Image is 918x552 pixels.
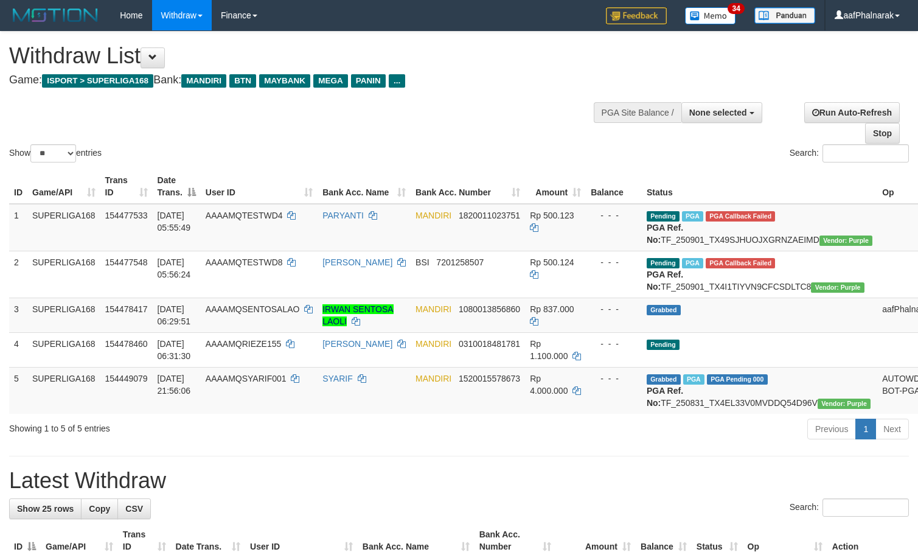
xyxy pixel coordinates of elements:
[9,44,600,68] h1: Withdraw List
[105,374,148,383] span: 154449079
[459,304,520,314] span: Copy 1080013856860 to clipboard
[530,211,574,220] span: Rp 500.123
[647,386,683,408] b: PGA Ref. No:
[411,169,525,204] th: Bank Acc. Number: activate to sort column ascending
[436,257,484,267] span: Copy 7201258507 to clipboard
[642,251,877,298] td: TF_250901_TX4I1TIYVN9CFCSDLTC8
[318,169,411,204] th: Bank Acc. Name: activate to sort column ascending
[181,74,226,88] span: MANDIRI
[707,374,768,385] span: PGA Pending
[647,211,680,222] span: Pending
[416,257,429,267] span: BSI
[685,7,736,24] img: Button%20Memo.svg
[865,123,900,144] a: Stop
[105,211,148,220] span: 154477533
[647,258,680,268] span: Pending
[322,339,392,349] a: [PERSON_NAME]
[27,169,100,204] th: Game/API: activate to sort column ascending
[206,304,300,314] span: AAAAMQSENTOSALAO
[17,504,74,514] span: Show 25 rows
[322,374,353,383] a: SYARIF
[206,374,287,383] span: AAAAMQSYARIF001
[642,204,877,251] td: TF_250901_TX49SJHUOJXGRNZAEIMD
[9,367,27,414] td: 5
[647,305,681,315] span: Grabbed
[682,258,703,268] span: Marked by aafmaleo
[125,504,143,514] span: CSV
[647,374,681,385] span: Grabbed
[459,339,520,349] span: Copy 0310018481781 to clipboard
[9,6,102,24] img: MOTION_logo.png
[9,298,27,332] td: 3
[594,102,681,123] div: PGA Site Balance /
[42,74,153,88] span: ISPORT > SUPERLIGA168
[9,498,82,519] a: Show 25 rows
[807,419,856,439] a: Previous
[322,304,393,326] a: IRWAN SENTOSA LAOLI
[647,270,683,292] b: PGA Ref. No:
[642,169,877,204] th: Status
[790,498,909,517] label: Search:
[158,339,191,361] span: [DATE] 06:31:30
[27,204,100,251] td: SUPERLIGA168
[27,298,100,332] td: SUPERLIGA168
[105,339,148,349] span: 154478460
[591,372,637,385] div: - - -
[9,251,27,298] td: 2
[105,304,148,314] span: 154478417
[201,169,318,204] th: User ID: activate to sort column ascending
[105,257,148,267] span: 154477548
[818,399,871,409] span: Vendor URL: https://trx4.1velocity.biz
[416,211,451,220] span: MANDIRI
[158,304,191,326] span: [DATE] 06:29:51
[591,338,637,350] div: - - -
[689,108,747,117] span: None selected
[259,74,310,88] span: MAYBANK
[9,469,909,493] h1: Latest Withdraw
[754,7,815,24] img: panduan.png
[875,419,909,439] a: Next
[9,169,27,204] th: ID
[389,74,405,88] span: ...
[804,102,900,123] a: Run Auto-Refresh
[811,282,864,293] span: Vendor URL: https://trx4.1velocity.biz
[117,498,151,519] a: CSV
[30,144,76,162] select: Showentries
[9,144,102,162] label: Show entries
[9,74,600,86] h4: Game: Bank:
[819,236,872,246] span: Vendor URL: https://trx4.1velocity.biz
[9,417,374,435] div: Showing 1 to 5 of 5 entries
[27,367,100,414] td: SUPERLIGA168
[530,304,574,314] span: Rp 837.000
[206,339,282,349] span: AAAAMQRIEZE155
[206,257,283,267] span: AAAAMQTESTWD8
[416,339,451,349] span: MANDIRI
[229,74,256,88] span: BTN
[322,257,392,267] a: [PERSON_NAME]
[647,223,683,245] b: PGA Ref. No:
[647,340,680,350] span: Pending
[9,332,27,367] td: 4
[525,169,586,204] th: Amount: activate to sort column ascending
[351,74,386,88] span: PANIN
[591,209,637,222] div: - - -
[530,257,574,267] span: Rp 500.124
[158,374,191,396] span: [DATE] 21:56:06
[591,303,637,315] div: - - -
[9,204,27,251] td: 1
[153,169,201,204] th: Date Trans.: activate to sort column descending
[100,169,153,204] th: Trans ID: activate to sort column ascending
[27,251,100,298] td: SUPERLIGA168
[790,144,909,162] label: Search:
[683,374,704,385] span: Marked by aafchoeunmanni
[728,3,744,14] span: 34
[322,211,364,220] a: PARYANTI
[681,102,762,123] button: None selected
[416,374,451,383] span: MANDIRI
[682,211,703,222] span: Marked by aafmaleo
[158,257,191,279] span: [DATE] 05:56:24
[586,169,642,204] th: Balance
[158,211,191,232] span: [DATE] 05:55:49
[642,367,877,414] td: TF_250831_TX4EL33V0MVDDQ54D96V
[606,7,667,24] img: Feedback.jpg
